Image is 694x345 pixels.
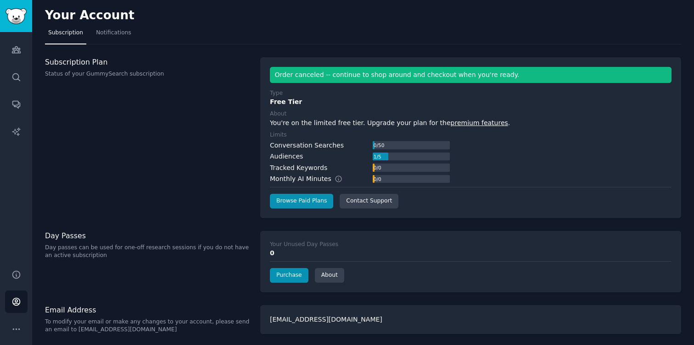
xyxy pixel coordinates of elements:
[270,131,287,139] div: Limits
[270,241,338,249] div: Your Unused Day Passes
[270,67,672,83] div: Order canceled -- continue to shop around and checkout when you're ready.
[270,248,672,258] div: 0
[6,8,27,24] img: GummySearch logo
[270,141,344,150] div: Conversation Searches
[48,29,83,37] span: Subscription
[270,89,283,98] div: Type
[45,26,86,44] a: Subscription
[270,97,672,107] div: Free Tier
[451,119,508,126] a: premium features
[270,152,303,161] div: Audiences
[315,268,344,283] a: About
[45,305,251,315] h3: Email Address
[270,268,308,283] a: Purchase
[93,26,134,44] a: Notifications
[373,141,385,149] div: 0 / 50
[373,153,382,161] div: 1 / 5
[340,194,398,208] a: Contact Support
[270,174,352,184] div: Monthly AI Minutes
[270,110,286,118] div: About
[373,175,382,183] div: 0 / 0
[270,163,327,173] div: Tracked Keywords
[45,70,251,78] p: Status of your GummySearch subscription
[45,8,134,23] h2: Your Account
[45,57,251,67] h3: Subscription Plan
[260,305,681,334] div: [EMAIL_ADDRESS][DOMAIN_NAME]
[45,318,251,334] p: To modify your email or make any changes to your account, please send an email to [EMAIL_ADDRESS]...
[270,194,333,208] a: Browse Paid Plans
[45,244,251,260] p: Day passes can be used for one-off research sessions if you do not have an active subscription
[270,118,672,128] div: You're on the limited free tier. Upgrade your plan for the .
[96,29,131,37] span: Notifications
[45,231,251,241] h3: Day Passes
[373,164,382,172] div: 0 / 0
